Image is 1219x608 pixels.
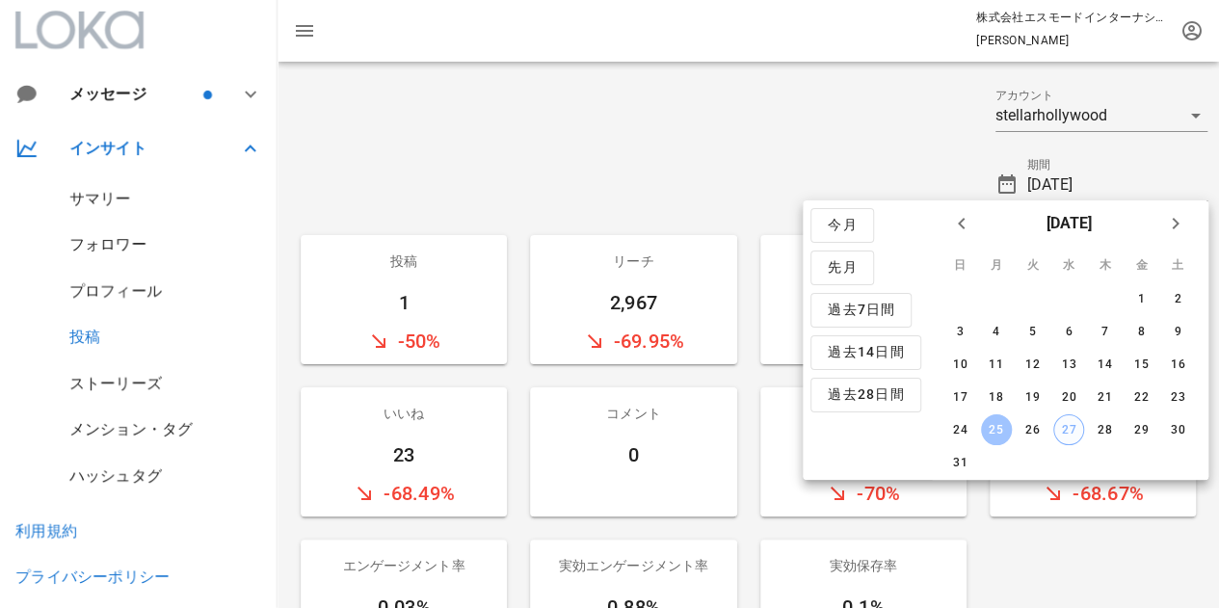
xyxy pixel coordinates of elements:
[978,249,1013,281] th: 月
[1126,423,1156,436] div: 29
[944,447,975,478] button: 31
[1017,423,1047,436] div: 26
[1089,423,1120,436] div: 28
[69,281,162,300] a: プロフィール
[760,470,967,516] div: -70%
[942,249,977,281] th: 日
[827,259,858,277] span: 先月
[69,139,216,157] div: インサイト
[995,100,1207,131] div: アカウントstellarhollywood
[69,328,100,346] a: 投稿
[810,378,921,412] button: 過去28日間
[810,251,874,285] button: 先月
[1017,325,1047,338] div: 5
[530,439,736,470] div: 0
[530,318,736,364] div: -69.95%
[980,325,1011,338] div: 4
[944,382,975,412] button: 17
[69,466,162,485] a: ハッシュタグ
[530,235,736,287] div: リーチ
[760,287,967,318] div: 0
[1162,283,1193,314] button: 2
[1126,325,1156,338] div: 8
[944,349,975,380] button: 10
[1017,382,1047,412] button: 19
[1160,249,1195,281] th: 土
[530,387,736,439] div: コメント
[1162,357,1193,371] div: 16
[1089,390,1120,404] div: 21
[944,316,975,347] button: 3
[827,386,905,404] span: 過去28日間
[1089,349,1120,380] button: 14
[980,349,1011,380] button: 11
[301,318,507,364] div: -50%
[980,316,1011,347] button: 4
[944,325,975,338] div: 3
[69,420,193,438] a: メンション・タグ
[301,235,507,287] div: 投稿
[810,293,912,328] button: 過去7日間
[1126,283,1156,314] button: 1
[301,540,507,592] div: エンゲージメント率
[1038,204,1099,243] button: [DATE]
[1162,292,1193,305] div: 2
[976,8,1169,27] p: 株式会社エスモードインターナショナル
[827,344,905,361] span: 過去14日間
[1053,390,1084,404] div: 20
[1126,349,1156,380] button: 15
[1053,325,1084,338] div: 6
[810,208,874,243] button: 今月
[1126,414,1156,445] button: 29
[1126,316,1156,347] button: 8
[1089,382,1120,412] button: 21
[530,540,736,592] div: 実効エンゲージメント率
[1126,382,1156,412] button: 22
[69,189,131,207] a: サマリー
[1126,390,1156,404] div: 22
[530,287,736,318] div: 2,967
[1017,414,1047,445] button: 26
[980,423,1011,436] div: 25
[1051,249,1086,281] th: 水
[1162,414,1193,445] button: 30
[1162,349,1193,380] button: 16
[944,390,975,404] div: 17
[810,335,921,370] button: 過去14日間
[1017,316,1047,347] button: 5
[1162,390,1193,404] div: 23
[15,568,170,586] div: プライバシーポリシー
[1088,249,1123,281] th: 木
[1162,423,1193,436] div: 30
[976,31,1169,50] p: [PERSON_NAME]
[760,540,967,592] div: 実効保存率
[1015,249,1049,281] th: 火
[760,439,967,470] div: 3
[980,357,1011,371] div: 11
[15,521,77,540] a: 利用規約
[301,470,507,516] div: -68.49%
[1054,423,1083,436] div: 27
[1053,357,1084,371] div: 13
[1089,316,1120,347] button: 7
[1089,325,1120,338] div: 7
[944,357,975,371] div: 10
[1158,206,1193,241] button: 来月
[301,439,507,470] div: 23
[69,374,162,392] a: ストーリーズ
[990,470,1196,516] div: -68.67%
[760,235,967,287] div: インプレッション
[1089,414,1120,445] button: 28
[1124,249,1158,281] th: 金
[944,414,975,445] button: 24
[69,235,146,253] a: フォロワー
[1017,349,1047,380] button: 12
[1017,390,1047,404] div: 19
